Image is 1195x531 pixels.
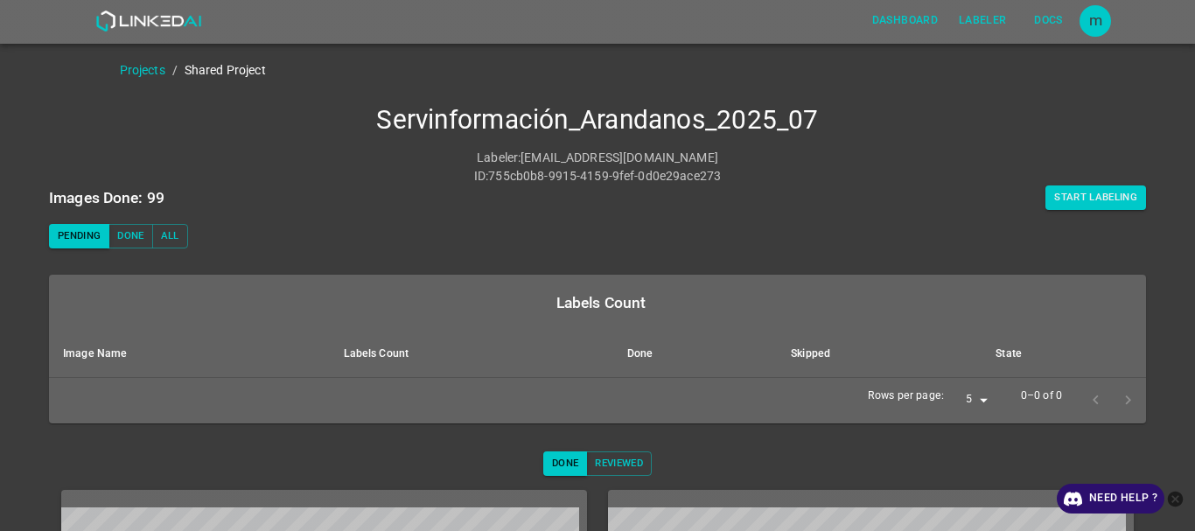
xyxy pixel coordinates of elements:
button: Open settings [1080,5,1111,37]
button: Labeler [952,6,1013,35]
p: 0–0 of 0 [1021,388,1062,404]
button: Pending [49,224,109,248]
div: 5 [951,388,993,412]
th: Skipped [777,331,982,378]
img: LinkedAI [95,10,201,31]
button: Docs [1020,6,1076,35]
button: Reviewed [586,451,652,476]
li: / [172,61,178,80]
a: Labeler [948,3,1017,38]
div: m [1080,5,1111,37]
button: All [152,224,188,248]
p: Labeler : [477,149,521,167]
p: [EMAIL_ADDRESS][DOMAIN_NAME] [521,149,718,167]
div: Labels Count [63,290,1139,315]
a: Projects [120,63,165,77]
p: ID : [474,167,488,185]
button: Start Labeling [1045,185,1146,210]
h6: Images Done: 99 [49,185,164,210]
p: Shared Project [185,61,266,80]
button: Done [108,224,152,248]
button: close-help [1164,484,1186,514]
th: State [982,331,1146,378]
h4: Servinformación_Arandanos_2025_07 [49,104,1146,136]
th: Done [613,331,777,378]
p: 755cb0b8-9915-4159-9fef-0d0e29ace273 [488,167,721,185]
p: Rows per page: [868,388,944,404]
a: Docs [1017,3,1080,38]
button: Done [543,451,587,476]
th: Image Name [49,331,330,378]
th: Labels Count [330,331,613,378]
a: Dashboard [862,3,948,38]
nav: breadcrumb [120,61,1195,80]
button: Dashboard [865,6,945,35]
a: Need Help ? [1057,484,1164,514]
